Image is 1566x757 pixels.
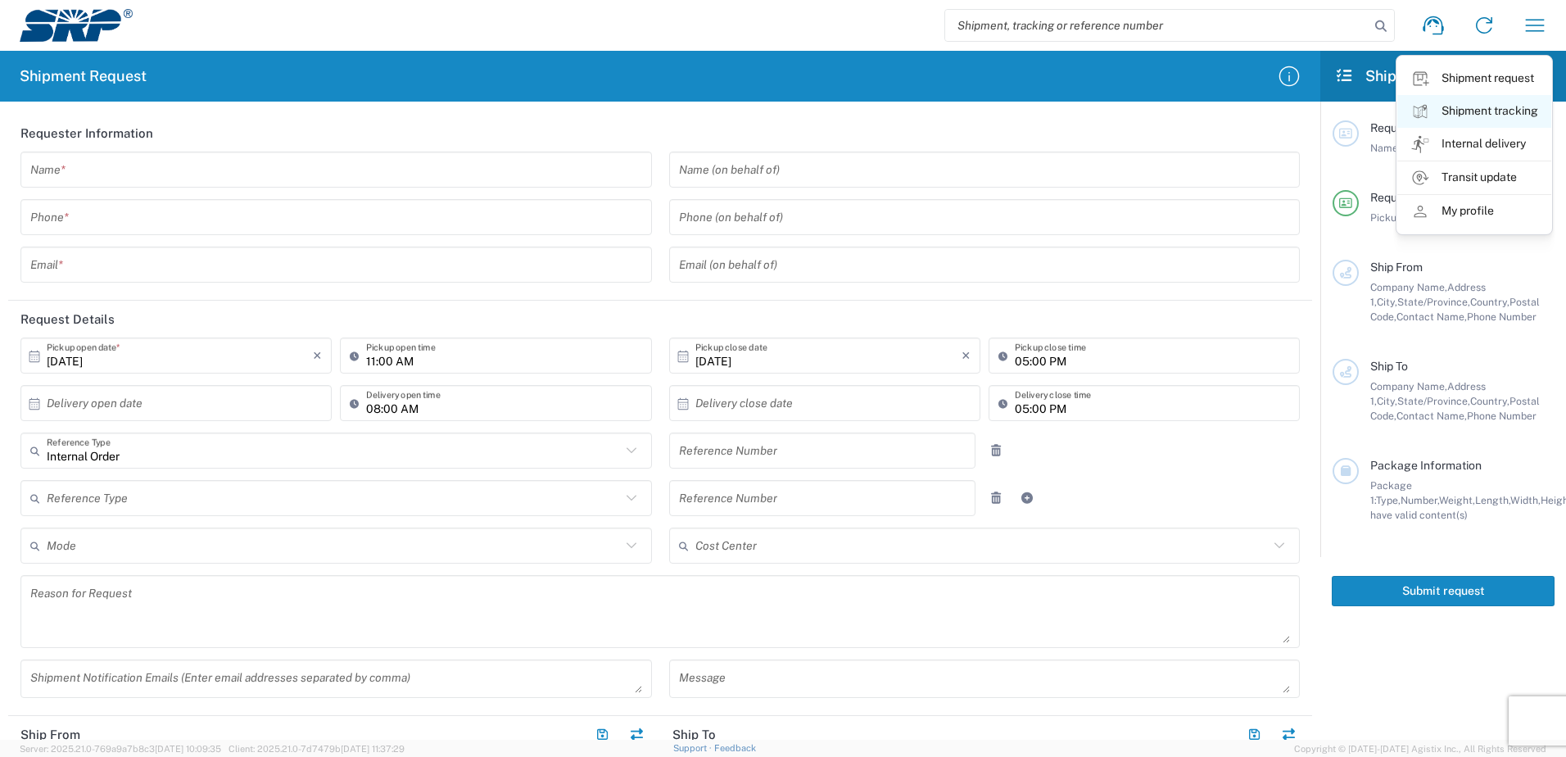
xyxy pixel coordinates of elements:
[984,487,1007,510] a: Remove Reference
[673,743,714,753] a: Support
[20,727,80,743] h2: Ship From
[229,744,405,754] span: Client: 2025.21.0-7d7479b
[20,125,153,142] h2: Requester Information
[1370,142,1401,154] span: Name,
[1510,494,1541,506] span: Width,
[1401,494,1439,506] span: Number,
[1370,360,1408,373] span: Ship To
[1377,296,1397,308] span: City,
[1377,395,1397,407] span: City,
[1397,62,1551,95] a: Shipment request
[1397,128,1551,161] a: Internal delivery
[1397,296,1470,308] span: State/Province,
[1396,311,1467,323] span: Contact Name,
[1467,311,1537,323] span: Phone Number
[1397,395,1470,407] span: State/Province,
[1376,494,1401,506] span: Type,
[20,66,147,86] h2: Shipment Request
[1370,459,1482,472] span: Package Information
[1370,211,1451,224] span: Pickup open date
[313,342,322,369] i: ×
[1467,410,1537,422] span: Phone Number
[20,744,221,754] span: Server: 2025.21.0-769a9a7b8c3
[1335,66,1500,86] h2: Shipment Checklist
[341,744,405,754] span: [DATE] 11:37:29
[1470,296,1509,308] span: Country,
[155,744,221,754] span: [DATE] 10:09:35
[1397,95,1551,128] a: Shipment tracking
[1397,195,1551,228] a: My profile
[1370,479,1412,506] span: Package 1:
[1332,576,1555,606] button: Submit request
[1370,191,1453,204] span: Request Details
[672,727,716,743] h2: Ship To
[1470,395,1509,407] span: Country,
[1370,281,1447,293] span: Company Name,
[962,342,971,369] i: ×
[984,439,1007,462] a: Remove Reference
[1396,410,1467,422] span: Contact Name,
[1397,161,1551,194] a: Transit update
[1016,487,1039,510] a: Add Reference
[20,9,133,42] img: srp
[1439,494,1475,506] span: Weight,
[20,311,115,328] h2: Request Details
[1370,121,1488,134] span: Requester Information
[1294,741,1546,756] span: Copyright © [DATE]-[DATE] Agistix Inc., All Rights Reserved
[714,743,756,753] a: Feedback
[945,10,1369,41] input: Shipment, tracking or reference number
[1475,494,1510,506] span: Length,
[1370,380,1447,392] span: Company Name,
[1370,261,1423,274] span: Ship From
